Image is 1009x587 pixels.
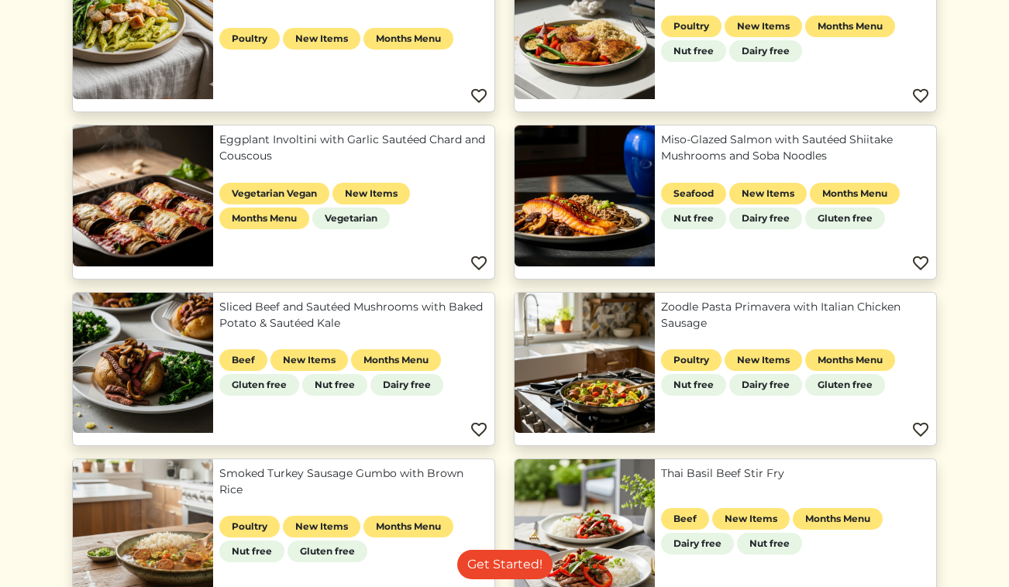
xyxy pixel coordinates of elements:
[219,465,488,498] a: Smoked Turkey Sausage Gumbo with Brown Rice
[661,299,930,331] a: Zoodle Pasta Primavera with Italian Chicken Sausage
[661,132,930,164] a: Miso-Glazed Salmon with Sautéed Shiitake Mushrooms and Soba Noodles
[470,87,488,105] img: Favorite menu item
[911,254,930,273] img: Favorite menu item
[911,87,930,105] img: Favorite menu item
[219,299,488,331] a: Sliced Beef and Sautéed Mushrooms with Baked Potato & Sautéed Kale
[911,421,930,439] img: Favorite menu item
[470,254,488,273] img: Favorite menu item
[219,132,488,164] a: Eggplant Involtini with Garlic Sautéed Chard and Couscous
[457,550,553,579] a: Get Started!
[470,421,488,439] img: Favorite menu item
[661,465,930,482] a: Thai Basil Beef Stir Fry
